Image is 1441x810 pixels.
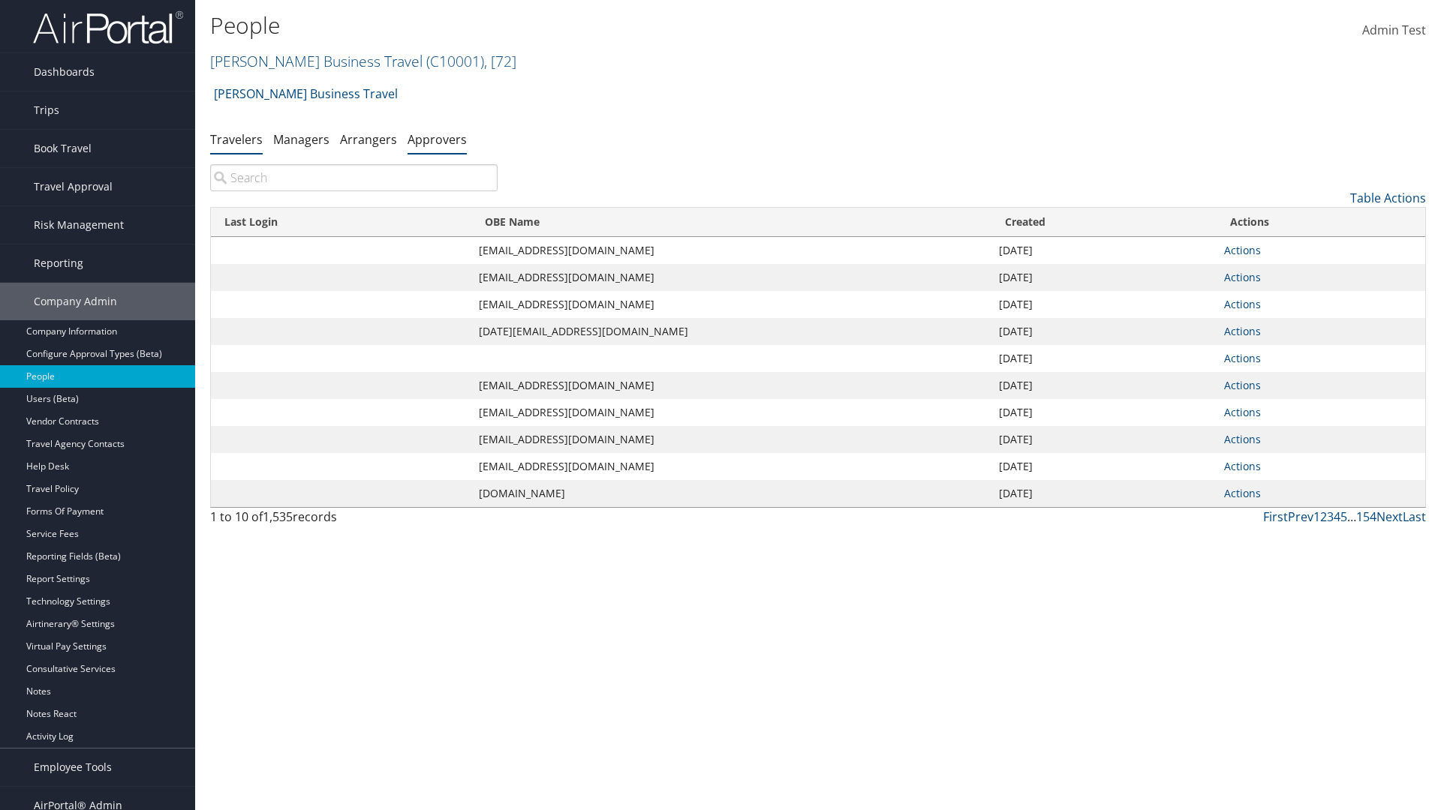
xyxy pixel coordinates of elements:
[991,237,1217,264] td: [DATE]
[1288,508,1313,525] a: Prev
[471,264,991,291] td: [EMAIL_ADDRESS][DOMAIN_NAME]
[34,168,113,205] span: Travel Approval
[1224,351,1261,365] a: Actions
[1313,508,1320,525] a: 1
[273,131,329,148] a: Managers
[991,264,1217,291] td: [DATE]
[1224,459,1261,473] a: Actions
[1224,324,1261,338] a: Actions
[1224,378,1261,392] a: Actions
[210,508,498,533] div: 1 to 10 of records
[34,206,124,244] span: Risk Management
[991,399,1217,426] td: [DATE]
[1350,190,1426,206] a: Table Actions
[340,131,397,148] a: Arrangers
[210,51,516,71] a: [PERSON_NAME] Business Travel
[471,291,991,318] td: [EMAIL_ADDRESS][DOMAIN_NAME]
[1224,405,1261,419] a: Actions
[471,453,991,480] td: [EMAIL_ADDRESS][DOMAIN_NAME]
[1217,208,1425,237] th: Actions
[471,318,991,345] td: [DATE][EMAIL_ADDRESS][DOMAIN_NAME]
[471,372,991,399] td: [EMAIL_ADDRESS][DOMAIN_NAME]
[471,480,991,507] td: [DOMAIN_NAME]
[471,426,991,453] td: [EMAIL_ADDRESS][DOMAIN_NAME]
[991,345,1217,372] td: [DATE]
[991,318,1217,345] td: [DATE]
[34,283,117,320] span: Company Admin
[1376,508,1403,525] a: Next
[1263,508,1288,525] a: First
[991,426,1217,453] td: [DATE]
[471,208,991,237] th: OBE Name: activate to sort column ascending
[471,399,991,426] td: [EMAIL_ADDRESS][DOMAIN_NAME]
[991,208,1217,237] th: Created: activate to sort column ascending
[991,372,1217,399] td: [DATE]
[34,244,83,282] span: Reporting
[484,51,516,71] span: , [ 72 ]
[33,10,183,45] img: airportal-logo.png
[34,748,112,786] span: Employee Tools
[1224,432,1261,446] a: Actions
[1356,508,1376,525] a: 154
[1224,297,1261,311] a: Actions
[211,208,471,237] th: Last Login: activate to sort column ascending
[991,480,1217,507] td: [DATE]
[1334,508,1340,525] a: 4
[210,131,263,148] a: Travelers
[1320,508,1327,525] a: 2
[1362,7,1426,54] a: Admin Test
[1224,486,1261,500] a: Actions
[34,130,92,167] span: Book Travel
[34,91,59,129] span: Trips
[34,53,95,91] span: Dashboards
[991,291,1217,318] td: [DATE]
[210,10,1021,41] h1: People
[214,79,398,109] a: [PERSON_NAME] Business Travel
[991,453,1217,480] td: [DATE]
[263,508,293,525] span: 1,535
[408,131,467,148] a: Approvers
[426,51,484,71] span: ( C10001 )
[1340,508,1347,525] a: 5
[1224,270,1261,284] a: Actions
[1362,22,1426,38] span: Admin Test
[1327,508,1334,525] a: 3
[471,237,991,264] td: [EMAIL_ADDRESS][DOMAIN_NAME]
[1403,508,1426,525] a: Last
[210,164,498,191] input: Search
[1347,508,1356,525] span: …
[1224,243,1261,257] a: Actions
